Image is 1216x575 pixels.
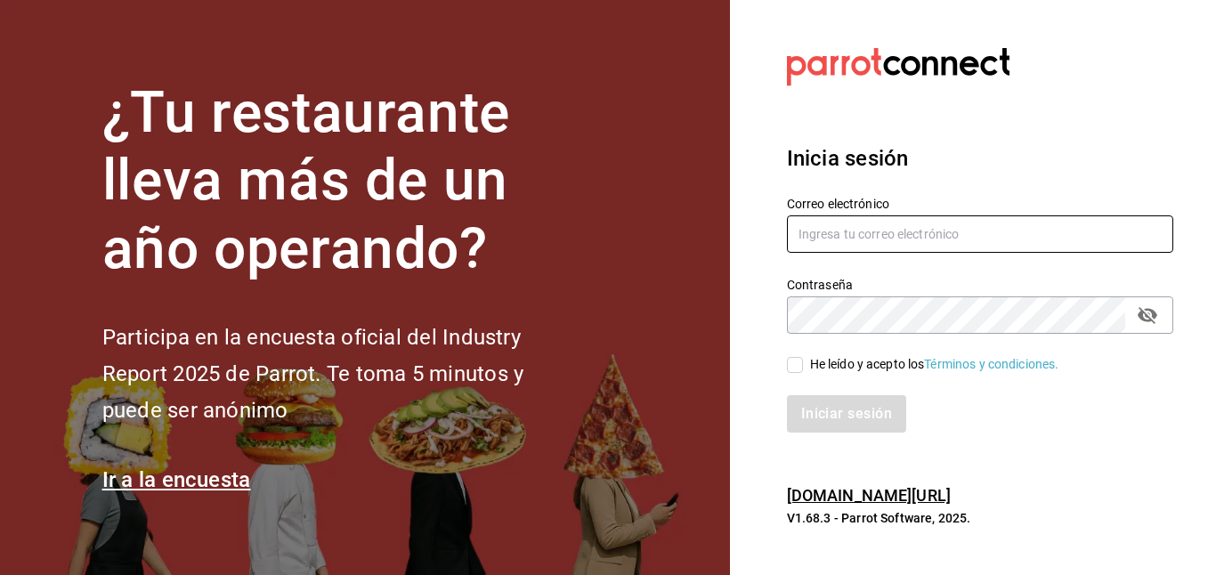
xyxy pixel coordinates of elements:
[787,278,1173,290] label: Contraseña
[787,142,1173,174] h3: Inicia sesión
[787,215,1173,253] input: Ingresa tu correo electrónico
[787,486,951,505] a: [DOMAIN_NAME][URL]
[102,320,583,428] h2: Participa en la encuesta oficial del Industry Report 2025 de Parrot. Te toma 5 minutos y puede se...
[810,355,1059,374] div: He leído y acepto los
[102,79,583,284] h1: ¿Tu restaurante lleva más de un año operando?
[924,357,1058,371] a: Términos y condiciones.
[787,509,1173,527] p: V1.68.3 - Parrot Software, 2025.
[787,197,1173,209] label: Correo electrónico
[1132,300,1163,330] button: passwordField
[102,467,251,492] a: Ir a la encuesta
